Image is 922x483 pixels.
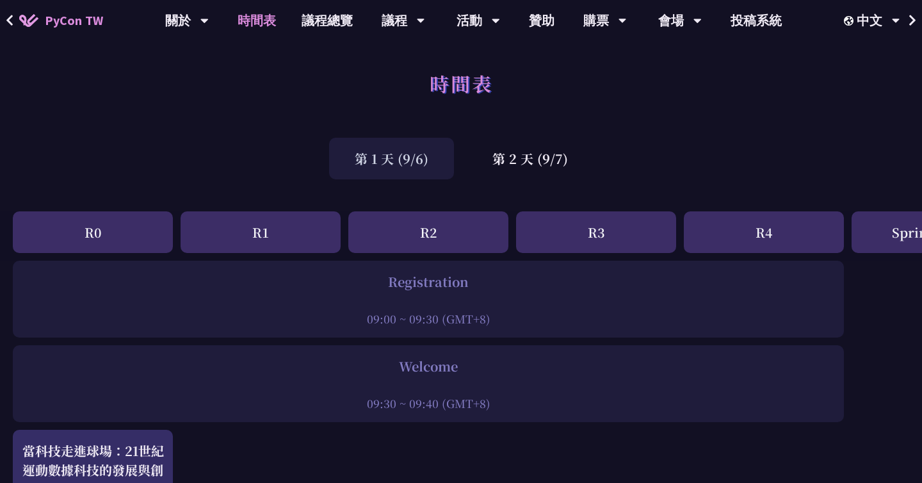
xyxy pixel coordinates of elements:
h1: 時間表 [430,64,493,102]
div: 09:00 ~ 09:30 (GMT+8) [19,311,837,327]
img: Locale Icon [844,16,857,26]
div: R2 [348,211,508,253]
div: Registration [19,272,837,291]
div: 第 1 天 (9/6) [329,138,454,179]
div: R3 [516,211,676,253]
div: R0 [13,211,173,253]
span: PyCon TW [45,11,103,30]
div: 第 2 天 (9/7) [467,138,594,179]
div: R4 [684,211,844,253]
div: 09:30 ~ 09:40 (GMT+8) [19,395,837,411]
img: Home icon of PyCon TW 2025 [19,14,38,27]
a: PyCon TW [6,4,116,37]
div: Welcome [19,357,837,376]
div: R1 [181,211,341,253]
